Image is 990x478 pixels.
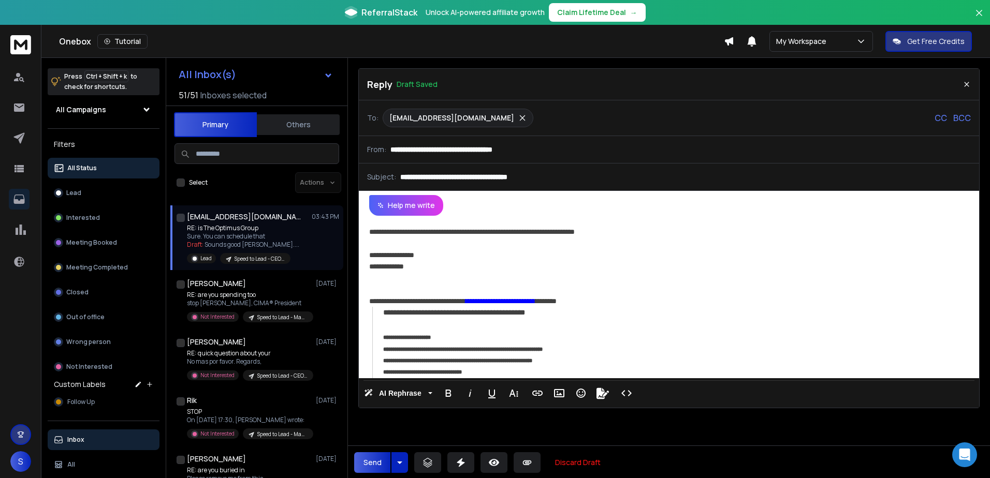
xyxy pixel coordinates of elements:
h3: Filters [48,137,159,152]
button: Claim Lifetime Deal→ [549,3,646,22]
p: Reply [367,77,392,92]
button: AI Rephrase [362,383,434,404]
p: Subject: [367,172,396,182]
span: 51 / 51 [179,89,198,101]
p: Sure. You can schedule that [187,232,299,241]
button: Closed [48,282,159,303]
p: To: [367,113,378,123]
p: Speed to Lead - CEO - Insurance [235,255,284,263]
button: Code View [617,383,636,404]
span: Draft: [187,240,203,249]
p: Not Interested [200,371,235,379]
button: Interested [48,207,159,228]
p: On [DATE] 17:30, [PERSON_NAME] wrote: [187,416,311,424]
p: RE: are you buried in [187,466,311,474]
p: Lead [200,255,212,262]
p: Speed to Lead - Managing Director - Insurance [257,430,307,438]
h1: [EMAIL_ADDRESS][DOMAIN_NAME] [187,212,301,222]
p: RE: are you spending too [187,291,311,299]
p: Closed [66,288,89,296]
p: Get Free Credits [907,36,965,47]
button: Meeting Completed [48,257,159,278]
p: [DATE] [316,338,339,346]
p: Interested [66,214,100,222]
div: Open Intercom Messenger [952,442,977,467]
p: Speed to Lead - CEO - Insurance [257,372,307,380]
button: Send [354,452,390,473]
button: Meeting Booked [48,232,159,253]
p: [EMAIL_ADDRESS][DOMAIN_NAME] [389,113,514,123]
p: Inbox [67,436,84,444]
p: Wrong person [66,338,111,346]
h1: All Campaigns [56,104,106,115]
button: Tutorial [97,34,148,49]
p: My Workspace [776,36,831,47]
p: [DATE] [316,396,339,405]
h1: Rik [187,395,197,406]
button: All Inbox(s) [170,64,341,85]
p: No mas por favor. Regards, [187,357,311,366]
h3: Custom Labels [54,379,106,390]
h3: Inboxes selected [200,89,267,101]
p: All Status [67,164,97,172]
p: [DATE] [316,455,339,463]
p: Meeting Booked [66,238,117,247]
button: All Status [48,158,159,178]
button: Follow Up [48,392,159,412]
p: RE: is The Optimus Group [187,224,299,232]
p: RE: quick question about your [187,349,311,357]
button: Not Interested [48,356,159,377]
button: Others [257,113,340,136]
span: Sounds good [PERSON_NAME]. ... [205,240,299,249]
p: Meeting Completed [66,263,128,272]
h1: All Inbox(s) [179,69,236,80]
p: Unlock AI-powered affiliate growth [426,7,545,18]
p: 03:43 PM [312,213,339,221]
p: Not Interested [200,430,235,438]
h1: [PERSON_NAME] [187,337,246,347]
span: Ctrl + Shift + k [84,70,128,82]
button: Inbox [48,429,159,450]
p: BCC [953,112,971,124]
label: Select [189,178,208,187]
button: Italic (Ctrl+I) [460,383,480,404]
button: Lead [48,183,159,203]
p: CC [935,112,947,124]
button: Wrong person [48,332,159,352]
button: All Campaigns [48,99,159,120]
p: Not Interested [200,313,235,321]
h1: [PERSON_NAME] [187,278,246,289]
button: Emoticons [571,383,591,404]
button: Primary [174,112,257,137]
span: AI Rephrase [377,389,424,398]
p: Press to check for shortcuts. [64,71,137,92]
button: Insert Image (Ctrl+P) [549,383,569,404]
span: ReferralStack [361,6,417,19]
button: All [48,454,159,475]
button: Signature [593,383,613,404]
span: Follow Up [67,398,95,406]
button: Bold (Ctrl+B) [439,383,458,404]
p: Out of office [66,313,105,321]
button: Out of office [48,307,159,327]
span: → [630,7,637,18]
div: Onebox [59,34,724,49]
button: S [10,451,31,472]
p: stop [PERSON_NAME], CIMA® President [187,299,311,307]
h1: [PERSON_NAME] [187,454,246,464]
button: Insert Link (Ctrl+K) [528,383,547,404]
p: Lead [66,189,81,197]
button: Underline (Ctrl+U) [482,383,502,404]
button: Get Free Credits [885,31,972,52]
p: Speed to Lead - Managing Director - Insurance [257,313,307,321]
button: Discard Draft [547,452,609,473]
p: Draft Saved [397,79,438,89]
p: All [67,460,75,469]
p: [DATE] [316,279,339,288]
p: Not Interested [66,363,112,371]
p: From: [367,144,386,155]
button: More Text [504,383,523,404]
button: Help me write [369,195,443,216]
